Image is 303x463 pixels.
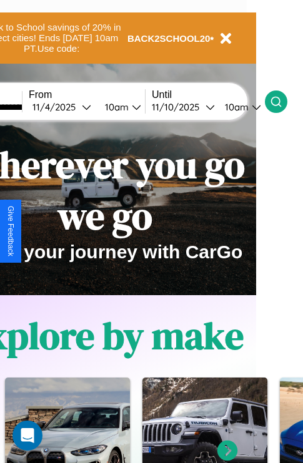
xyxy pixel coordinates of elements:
[99,101,132,113] div: 10am
[127,33,211,44] b: BACK2SCHOOL20
[12,421,42,451] div: Open Intercom Messenger
[95,100,145,114] button: 10am
[152,101,206,113] div: 11 / 10 / 2025
[29,89,145,100] label: From
[6,206,15,256] div: Give Feedback
[152,89,265,100] label: Until
[215,100,265,114] button: 10am
[32,101,82,113] div: 11 / 4 / 2025
[219,101,252,113] div: 10am
[29,100,95,114] button: 11/4/2025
